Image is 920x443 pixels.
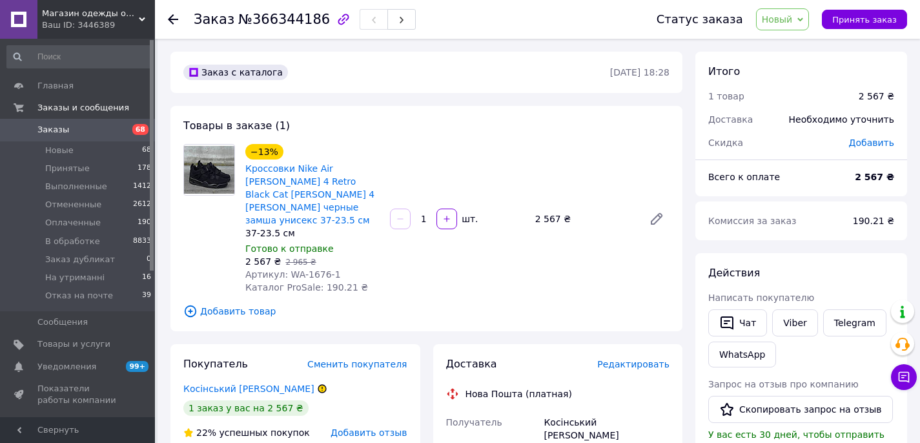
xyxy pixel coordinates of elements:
[708,114,753,125] span: Доставка
[238,12,330,27] span: №366344186
[708,342,776,367] a: WhatsApp
[331,428,407,438] span: Добавить отзыв
[133,181,151,192] span: 1412
[708,216,797,226] span: Комиссия за заказ
[138,163,151,174] span: 178
[183,426,310,439] div: успешных покупок
[708,267,760,279] span: Действия
[37,383,119,406] span: Показатели работы компании
[446,358,497,370] span: Доставка
[45,163,90,174] span: Принятые
[45,145,74,156] span: Новые
[133,199,151,211] span: 2612
[832,15,897,25] span: Принять заказ
[245,243,334,254] span: Готово к отправке
[42,8,139,19] span: Магазин одежды обуви и топовых товаров
[245,256,281,267] span: 2 567 ₴
[762,14,793,25] span: Новый
[126,361,148,372] span: 99+
[446,417,502,428] span: Получатель
[45,217,101,229] span: Оплаченные
[132,124,148,135] span: 68
[45,272,105,283] span: На утриманні
[194,12,234,27] span: Заказ
[168,13,178,26] div: Вернуться назад
[6,45,152,68] input: Поиск
[597,359,670,369] span: Редактировать
[183,304,670,318] span: Добавить товар
[37,338,110,350] span: Товары и услуги
[183,358,248,370] span: Покупатель
[147,254,151,265] span: 0
[285,258,316,267] span: 2 965 ₴
[37,80,74,92] span: Главная
[183,400,309,416] div: 1 заказ у вас на 2 567 ₴
[196,428,216,438] span: 22%
[183,119,290,132] span: Товары в заказе (1)
[45,181,107,192] span: Выполненные
[42,19,155,31] div: Ваш ID: 3446389
[781,105,902,134] div: Необходимо уточнить
[458,212,479,225] div: шт.
[45,236,100,247] span: В обработке
[772,309,817,336] a: Viber
[142,272,151,283] span: 16
[245,227,380,240] div: 37-23.5 см
[245,144,283,160] div: −13%
[708,293,814,303] span: Написать покупателю
[644,206,670,232] a: Редактировать
[37,124,69,136] span: Заказы
[183,384,314,394] a: Косінський [PERSON_NAME]
[530,210,639,228] div: 2 567 ₴
[142,290,151,302] span: 39
[37,361,96,373] span: Уведомления
[708,309,767,336] button: Чат
[610,67,670,77] time: [DATE] 18:28
[142,145,151,156] span: 68
[708,172,780,182] span: Всего к оплате
[45,254,115,265] span: Заказ дубликат
[307,359,407,369] span: Сменить покупателя
[891,364,917,390] button: Чат с покупателем
[859,90,894,103] div: 2 567 ₴
[849,138,894,148] span: Добавить
[37,102,129,114] span: Заказы и сообщения
[708,138,743,148] span: Скидка
[245,269,341,280] span: Артикул: WA-1676-1
[133,236,151,247] span: 8833
[708,396,893,423] button: Скопировать запрос на отзыв
[37,316,88,328] span: Сообщения
[822,10,907,29] button: Принять заказ
[245,163,374,225] a: Кроссовки Nike Air [PERSON_NAME] 4 Retro Black Cat [PERSON_NAME] 4 [PERSON_NAME] черные замша уни...
[855,172,894,182] b: 2 567 ₴
[708,65,740,77] span: Итого
[853,216,894,226] span: 190.21 ₴
[462,387,575,400] div: Нова Пошта (платная)
[138,217,151,229] span: 190
[708,379,859,389] span: Запрос на отзыв про компанию
[657,13,743,26] div: Статус заказа
[184,146,234,194] img: Кроссовки Nike Air Jordan 4 Retro Black Cat Найк Джордан Ретро 4 Блэк Кэт черные замша унисекс 37...
[245,282,368,293] span: Каталог ProSale: 190.21 ₴
[45,199,101,211] span: Отмененные
[45,290,113,302] span: Отказ на почте
[708,91,744,101] span: 1 товар
[183,65,288,80] div: Заказ с каталога
[823,309,886,336] a: Telegram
